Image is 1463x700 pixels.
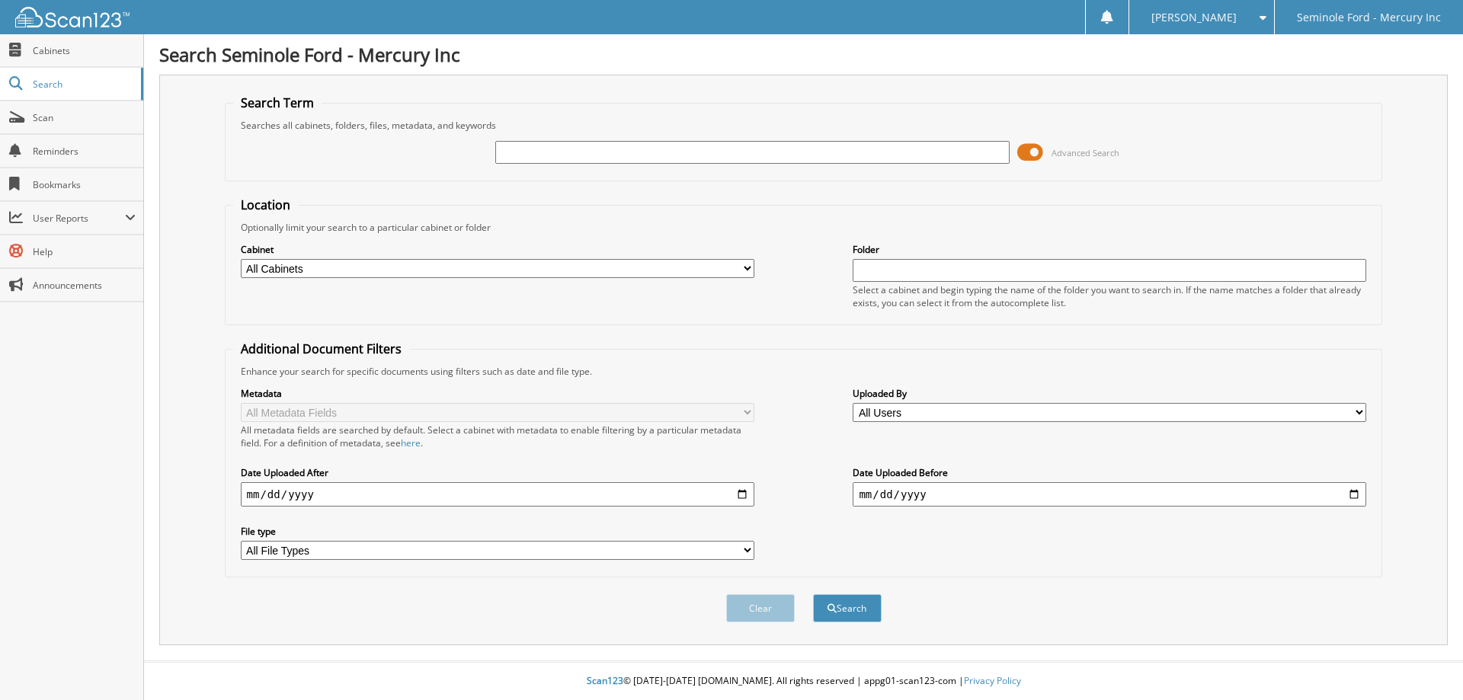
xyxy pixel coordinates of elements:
[726,594,795,622] button: Clear
[233,340,409,357] legend: Additional Document Filters
[33,44,136,57] span: Cabinets
[241,466,754,479] label: Date Uploaded After
[1052,147,1119,158] span: Advanced Search
[233,221,1375,234] div: Optionally limit your search to a particular cabinet or folder
[233,94,322,111] legend: Search Term
[853,243,1366,256] label: Folder
[233,197,298,213] legend: Location
[853,482,1366,507] input: end
[241,387,754,400] label: Metadata
[964,674,1021,687] a: Privacy Policy
[241,243,754,256] label: Cabinet
[33,279,136,292] span: Announcements
[241,482,754,507] input: start
[33,245,136,258] span: Help
[401,436,421,449] a: here
[241,424,754,449] div: All metadata fields are searched by default. Select a cabinet with metadata to enable filtering b...
[853,283,1366,309] div: Select a cabinet and begin typing the name of the folder you want to search in. If the name match...
[144,663,1463,700] div: © [DATE]-[DATE] [DOMAIN_NAME]. All rights reserved | appg01-scan123-com |
[1151,13,1237,22] span: [PERSON_NAME]
[241,525,754,538] label: File type
[813,594,882,622] button: Search
[853,466,1366,479] label: Date Uploaded Before
[159,42,1448,67] h1: Search Seminole Ford - Mercury Inc
[853,387,1366,400] label: Uploaded By
[233,119,1375,132] div: Searches all cabinets, folders, files, metadata, and keywords
[33,111,136,124] span: Scan
[587,674,623,687] span: Scan123
[1297,13,1441,22] span: Seminole Ford - Mercury Inc
[33,212,125,225] span: User Reports
[15,7,130,27] img: scan123-logo-white.svg
[33,78,133,91] span: Search
[33,145,136,158] span: Reminders
[233,365,1375,378] div: Enhance your search for specific documents using filters such as date and file type.
[33,178,136,191] span: Bookmarks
